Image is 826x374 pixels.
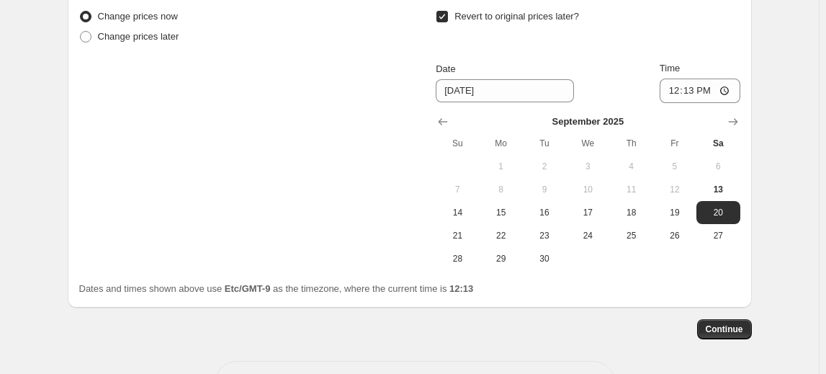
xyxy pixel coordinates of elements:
span: Change prices now [98,11,178,22]
span: 30 [529,253,560,264]
span: 4 [615,161,647,172]
span: 1 [485,161,517,172]
button: Monday September 22 2025 [480,224,523,247]
span: 25 [615,230,647,241]
span: Date [436,63,455,74]
th: Saturday [696,132,740,155]
button: Friday September 26 2025 [653,224,696,247]
span: 28 [441,253,473,264]
button: Friday September 5 2025 [653,155,696,178]
button: Sunday September 7 2025 [436,178,479,201]
button: Show next month, October 2025 [723,112,743,132]
th: Thursday [609,132,652,155]
span: 13 [702,184,734,195]
span: Sa [702,138,734,149]
button: Thursday September 18 2025 [609,201,652,224]
button: Tuesday September 16 2025 [523,201,566,224]
span: Revert to original prices later? [454,11,579,22]
span: 17 [572,207,603,218]
span: Change prices later [98,31,179,42]
th: Friday [653,132,696,155]
span: Su [441,138,473,149]
button: Sunday September 21 2025 [436,224,479,247]
span: 29 [485,253,517,264]
button: Wednesday September 17 2025 [566,201,609,224]
span: 2 [529,161,560,172]
span: 15 [485,207,517,218]
span: 3 [572,161,603,172]
button: Tuesday September 23 2025 [523,224,566,247]
span: 10 [572,184,603,195]
button: Monday September 29 2025 [480,247,523,270]
button: Sunday September 14 2025 [436,201,479,224]
button: Thursday September 25 2025 [609,224,652,247]
b: Etc/GMT-9 [225,283,271,294]
button: Show previous month, August 2025 [433,112,453,132]
button: Saturday September 6 2025 [696,155,740,178]
button: Continue [697,319,752,339]
button: Monday September 8 2025 [480,178,523,201]
span: Mo [485,138,517,149]
button: Wednesday September 10 2025 [566,178,609,201]
button: Tuesday September 9 2025 [523,178,566,201]
span: 27 [702,230,734,241]
span: We [572,138,603,149]
button: Saturday September 27 2025 [696,224,740,247]
span: 23 [529,230,560,241]
span: 12 [659,184,691,195]
span: 9 [529,184,560,195]
span: Th [615,138,647,149]
button: Saturday September 20 2025 [696,201,740,224]
span: Time [660,63,680,74]
b: 12:13 [449,283,473,294]
span: 14 [441,207,473,218]
th: Sunday [436,132,479,155]
span: 20 [702,207,734,218]
button: Wednesday September 24 2025 [566,224,609,247]
button: Thursday September 4 2025 [609,155,652,178]
th: Monday [480,132,523,155]
span: 7 [441,184,473,195]
span: Tu [529,138,560,149]
span: 19 [659,207,691,218]
th: Tuesday [523,132,566,155]
span: Fr [659,138,691,149]
button: Monday September 1 2025 [480,155,523,178]
span: 21 [441,230,473,241]
button: Wednesday September 3 2025 [566,155,609,178]
span: 8 [485,184,517,195]
th: Wednesday [566,132,609,155]
span: 6 [702,161,734,172]
span: 16 [529,207,560,218]
button: Friday September 12 2025 [653,178,696,201]
span: 5 [659,161,691,172]
span: 11 [615,184,647,195]
button: Sunday September 28 2025 [436,247,479,270]
button: Tuesday September 30 2025 [523,247,566,270]
input: 12:00 [660,79,740,103]
span: 26 [659,230,691,241]
button: Friday September 19 2025 [653,201,696,224]
span: Dates and times shown above use as the timezone, where the current time is [79,283,474,294]
button: Tuesday September 2 2025 [523,155,566,178]
button: Today Saturday September 13 2025 [696,178,740,201]
button: Monday September 15 2025 [480,201,523,224]
span: 22 [485,230,517,241]
span: Continue [706,324,743,335]
span: 24 [572,230,603,241]
input: 9/13/2025 [436,79,574,102]
span: 18 [615,207,647,218]
button: Thursday September 11 2025 [609,178,652,201]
